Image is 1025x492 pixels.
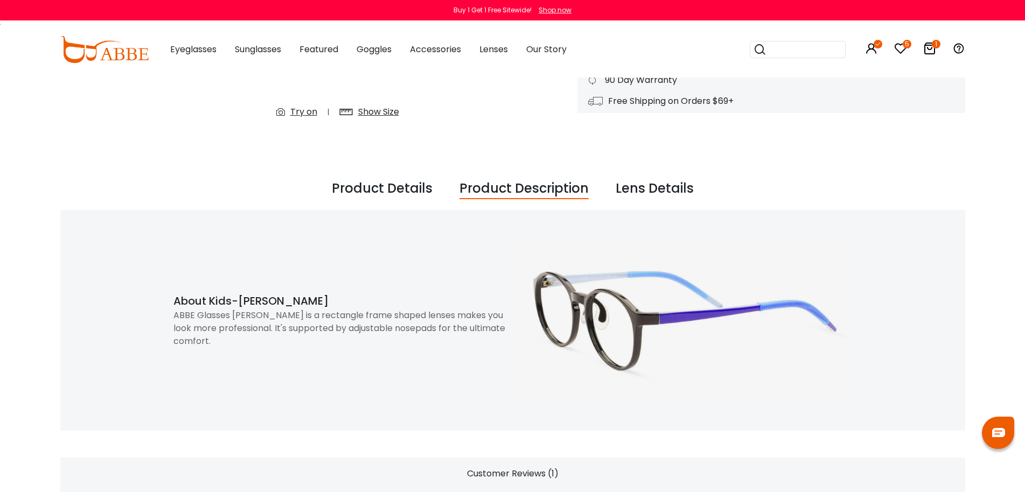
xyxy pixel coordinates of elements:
[923,44,936,57] a: 1
[357,43,392,55] span: Goggles
[290,106,317,118] div: Try on
[539,5,571,15] div: Shop now
[992,428,1005,437] img: chat
[410,43,461,55] span: Accessories
[518,237,852,404] img: Kids-Latham Description Image
[332,179,433,199] div: Product Details
[533,5,571,15] a: Shop now
[903,40,911,48] i: 5
[588,95,954,108] div: Free Shipping on Orders $69+
[588,74,954,87] div: 90 Day Warranty
[526,43,567,55] span: Our Story
[454,5,532,15] div: Buy 1 Get 1 Free Sitewide!
[358,106,399,118] div: Show Size
[616,179,694,199] div: Lens Details
[299,43,338,55] span: Featured
[479,43,508,55] span: Lenses
[173,309,507,348] div: ABBE Glasses [PERSON_NAME] is a rectangle frame shaped lenses makes you look more professional. I...
[894,44,907,57] a: 5
[170,43,217,55] span: Eyeglasses
[235,43,281,55] span: Sunglasses
[932,40,940,48] i: 1
[173,293,507,309] div: About Kids-[PERSON_NAME]
[60,36,149,63] img: abbeglasses.com
[60,468,965,479] h2: Customer Reviews (1)
[459,179,589,199] div: Product Description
